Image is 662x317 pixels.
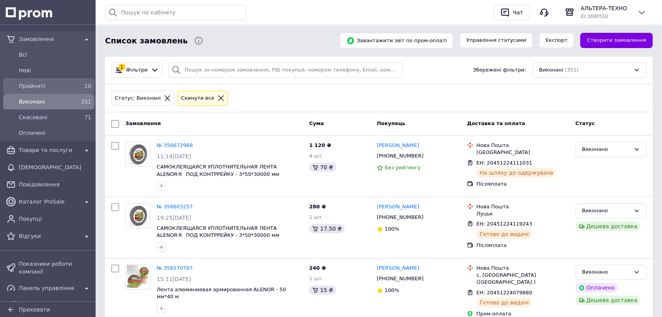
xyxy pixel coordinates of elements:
span: Доставка та оплата [467,120,525,126]
div: Нова Пошта [476,203,569,210]
div: 1 [118,64,125,71]
span: 100% [385,226,399,232]
span: Покупець [377,120,405,126]
div: Нова Пошта [476,265,569,272]
a: № 356603257 [157,204,193,210]
span: Статус [575,120,595,126]
span: 11:14[DATE] [157,153,191,159]
div: Чат [511,7,525,18]
div: Оплачено [575,283,618,292]
div: Дешева доставка [575,296,640,305]
div: Готово до видачі [476,298,532,307]
span: Прийняті [19,82,76,90]
div: [GEOGRAPHIC_DATA] [476,149,569,156]
button: Чат [494,5,530,20]
div: Післяплата [476,242,569,249]
span: (351) [565,67,579,73]
div: с. [GEOGRAPHIC_DATA] ([GEOGRAPHIC_DATA].) [476,272,569,286]
div: Виконано [582,268,630,276]
span: ЕН: 20451224079880 [476,290,532,296]
span: Показники роботи компанії [19,260,91,276]
a: Фото товару [125,142,150,167]
span: 10 [84,83,91,89]
span: 100% [385,287,399,293]
span: Список замовлень [105,35,188,47]
span: Всi [19,51,91,59]
span: 1 шт. [309,276,323,281]
span: Покупці [19,215,91,223]
a: Фото товару [125,203,150,228]
input: Пошук за номером замовлення, ПІБ покупця, номером телефону, Email, номером накладної [168,63,403,78]
span: Каталог ProSale [19,198,79,206]
div: Післяплата [476,181,569,188]
span: Товари та послуги [19,146,79,154]
span: Замовлення [19,35,79,43]
span: Виконані [539,66,563,74]
button: Завантажити звіт по пром-оплаті [340,33,453,48]
div: [PHONE_NUMBER] [375,151,425,161]
span: Фільтри [126,66,148,74]
a: № 356672988 [157,142,193,148]
span: Оплачені [19,129,91,137]
div: Виконано [582,207,630,215]
a: Створити замовлення [580,33,653,48]
a: САМОКЛЕЯЩАЯСЯ УПЛОТНИТЕЛЬНАЯ ЛЕНТА ALENOR® ПОД КОНТРРЕЙКУ - 3*50*30000 мм [157,164,279,177]
span: 1 120 ₴ [309,142,331,148]
span: 351 [81,99,91,105]
span: Замовлення [125,120,161,126]
a: № 356570787 [157,265,193,271]
span: АЛЬТЕРА-ТЕХНО [581,4,631,12]
button: Управління статусами [459,33,533,48]
span: [DEMOGRAPHIC_DATA] [19,163,91,171]
a: [PERSON_NAME] [377,203,419,211]
span: Приховати [19,306,50,313]
div: Нова Пошта [476,142,569,149]
span: ID: 3690550 [581,14,608,19]
div: Луцьк [476,210,569,217]
span: Відгуки [19,232,79,240]
span: Скасовані [19,113,76,121]
span: ЕН: 20451224119243 [476,221,532,227]
span: Без рейтингу [385,165,421,170]
div: Готово до видачі [476,229,532,239]
span: 19:25[DATE] [157,215,191,221]
img: Фото товару [126,204,150,228]
a: Фото товару [125,265,150,290]
span: Cума [309,120,324,126]
img: Фото товару [127,265,148,289]
div: 15 ₴ [309,285,336,295]
span: 71 [84,114,91,120]
a: [PERSON_NAME] [377,265,419,272]
div: Дешева доставка [575,222,640,231]
a: Лента алюминиевая армированная ALENOR - 50 мм*40 м [157,287,286,300]
div: На шляху до одержувача [476,168,556,177]
span: 240 ₴ [309,265,326,271]
div: Статус: Виконані [113,94,162,102]
span: Збережені фільтри: [473,66,526,74]
button: Експорт [539,33,574,48]
a: [PERSON_NAME] [377,142,419,149]
span: ЕН: 20451224111031 [476,160,532,166]
img: Фото товару [126,142,150,167]
div: Виконано [582,145,630,154]
span: Нові [19,66,91,74]
span: Виконані [19,98,76,106]
input: Пошук по кабінету [105,5,246,20]
div: [PHONE_NUMBER] [375,274,425,284]
span: 4 шт. [309,153,323,159]
div: 17.50 ₴ [309,224,345,233]
div: 70 ₴ [309,163,336,172]
span: Повідомлення [19,181,91,188]
a: САМОКЛЕЯЩАЯСЯ УПЛОТНИТЕЛЬНАЯ ЛЕНТА ALENOR® ПОД КОНТРРЕЙКУ - 3*50*30000 мм [157,225,279,238]
div: Cкинути все [179,94,216,102]
span: 1 шт. [309,214,323,220]
span: 15:11[DATE] [157,276,191,282]
span: 280 ₴ [309,204,326,210]
span: Панель управління [19,284,79,292]
div: [PHONE_NUMBER] [375,212,425,222]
